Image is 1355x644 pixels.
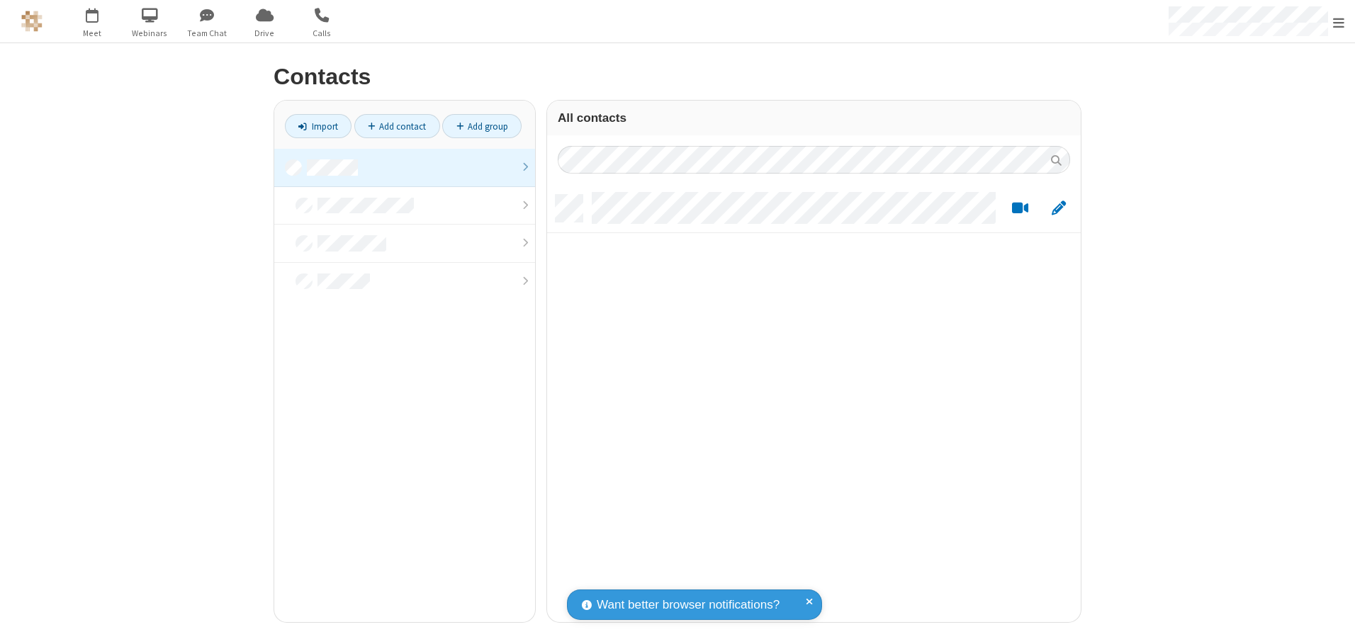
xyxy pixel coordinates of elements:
button: Edit [1045,200,1072,218]
a: Import [285,114,352,138]
span: Want better browser notifications? [597,596,780,614]
span: Team Chat [181,27,234,40]
button: Start a video meeting [1006,200,1034,218]
span: Calls [296,27,349,40]
span: Drive [238,27,291,40]
h2: Contacts [274,64,1081,89]
a: Add group [442,114,522,138]
img: QA Selenium DO NOT DELETE OR CHANGE [21,11,43,32]
span: Meet [66,27,119,40]
span: Webinars [123,27,176,40]
h3: All contacts [558,111,1070,125]
a: Add contact [354,114,440,138]
div: grid [547,184,1081,622]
